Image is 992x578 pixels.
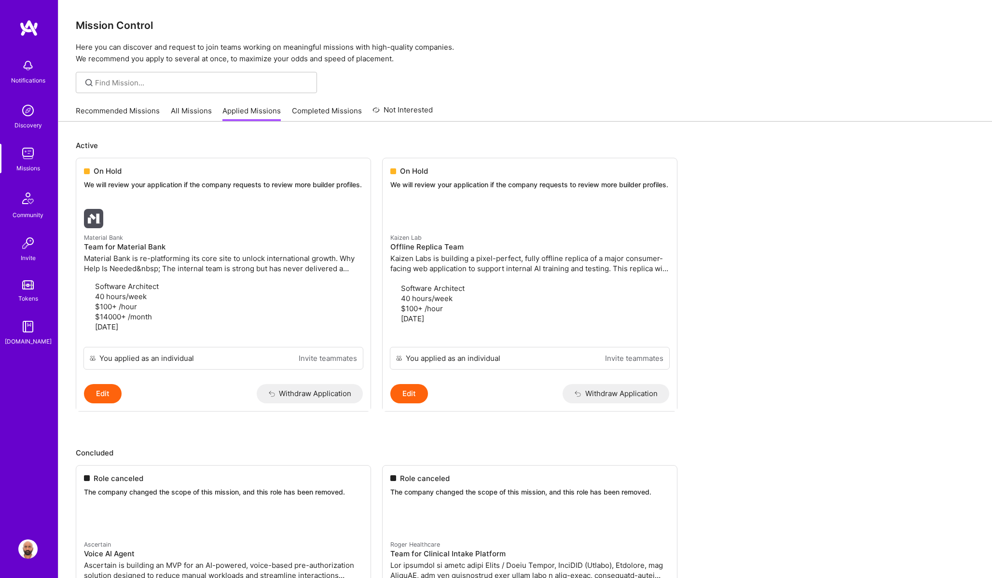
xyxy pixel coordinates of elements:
p: We will review your application if the company requests to review more builder profiles. [84,180,363,190]
p: 40 hours/week [390,293,669,303]
p: $100+ /hour [390,303,669,314]
button: Edit [390,384,428,403]
i: icon Clock [390,295,398,303]
div: Tokens [18,293,38,303]
img: guide book [18,317,38,336]
a: Not Interested [372,104,433,122]
p: We will review your application if the company requests to review more builder profiles. [390,180,669,190]
i: icon MoneyGray [84,303,91,311]
p: $100+ /hour [84,302,363,312]
a: Material Bank company logoMaterial BankTeam for Material BankMaterial Bank is re-platforming its ... [76,201,371,347]
div: Invite [21,253,36,263]
span: On Hold [400,166,428,176]
i: icon Applicant [84,283,91,290]
img: teamwork [18,144,38,163]
h4: Team for Material Bank [84,243,363,251]
i: icon SearchGrey [83,77,95,88]
div: You applied as an individual [99,353,194,363]
img: logo [19,19,39,37]
i: icon MoneyGray [84,314,91,321]
p: [DATE] [390,314,669,324]
a: Recommended Missions [76,106,160,122]
h3: Mission Control [76,19,975,31]
p: [DATE] [84,322,363,332]
a: Applied Missions [222,106,281,122]
i: icon Calendar [84,324,91,331]
img: Kaizen Lab company logo [390,209,410,228]
a: All Missions [171,106,212,122]
i: icon Calendar [390,316,398,323]
i: icon Clock [84,293,91,301]
p: Kaizen Labs is building a pixel-perfect, fully offline replica of a major consumer-facing web app... [390,253,669,274]
small: Kaizen Lab [390,234,422,241]
img: bell [18,56,38,75]
h4: Offline Replica Team [390,243,669,251]
input: Find Mission... [95,78,310,88]
div: [DOMAIN_NAME] [5,336,52,346]
i: icon Applicant [390,285,398,292]
p: Material Bank is re-platforming its core site to unlock international growth. Why Help Is Needed&... [84,253,363,274]
p: Active [76,140,975,151]
p: Software Architect [390,283,669,293]
p: Here you can discover and request to join teams working on meaningful missions with high-quality ... [76,41,975,65]
a: Completed Missions [292,106,362,122]
img: discovery [18,101,38,120]
a: User Avatar [16,539,40,559]
p: Software Architect [84,281,363,291]
img: tokens [22,280,34,289]
img: Material Bank company logo [84,209,103,228]
button: Withdraw Application [257,384,363,403]
button: Edit [84,384,122,403]
div: Missions [16,163,40,173]
a: Invite teammates [299,353,357,363]
p: Concluded [76,448,975,458]
a: Invite teammates [605,353,663,363]
img: User Avatar [18,539,38,559]
small: Material Bank [84,234,123,241]
div: Discovery [14,120,42,130]
button: Withdraw Application [563,384,669,403]
img: Community [16,187,40,210]
span: On Hold [94,166,122,176]
p: $14000+ /month [84,312,363,322]
img: Invite [18,234,38,253]
i: icon MoneyGray [390,305,398,313]
p: 40 hours/week [84,291,363,302]
div: You applied as an individual [406,353,500,363]
div: Community [13,210,43,220]
div: Notifications [11,75,45,85]
a: Kaizen Lab company logoKaizen LabOffline Replica TeamKaizen Labs is building a pixel-perfect, ful... [383,201,677,347]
